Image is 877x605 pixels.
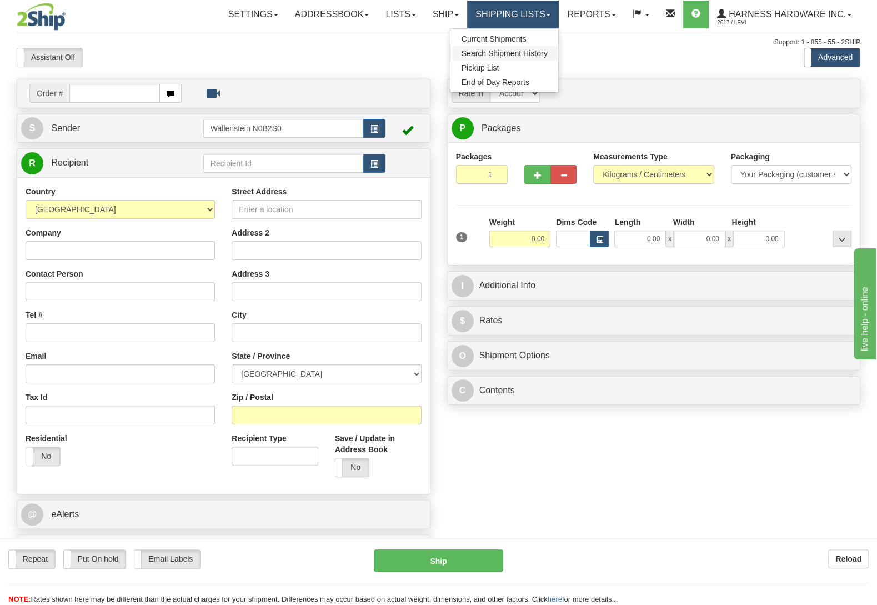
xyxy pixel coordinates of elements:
a: End of Day Reports [450,75,559,89]
span: 1 [456,232,468,242]
a: IAdditional Info [452,274,856,297]
span: x [666,231,674,247]
input: Enter a location [232,200,421,219]
label: Assistant Off [17,48,82,67]
a: Shipping lists [467,1,559,28]
label: Measurements Type [593,151,668,162]
label: Repeat [9,550,55,568]
a: Search Shipment History [450,46,559,61]
label: Tax Id [26,392,47,403]
label: Length [614,217,640,228]
span: R [21,152,43,174]
span: @ [21,503,43,526]
div: ... [833,231,851,247]
label: Save / Update in Address Book [335,433,422,455]
span: Order # [29,84,69,103]
label: No [335,458,369,477]
label: Company [26,227,61,238]
a: R Recipient [21,152,183,174]
span: O [452,345,474,367]
span: Packages [482,123,520,133]
a: CContents [452,379,856,402]
span: $ [452,310,474,332]
label: Tel # [26,309,43,321]
input: Recipient Id [203,154,364,173]
label: Zip / Postal [232,392,273,403]
span: Harness Hardware Inc. [726,9,846,19]
label: Packaging [731,151,770,162]
span: Sender [51,123,80,133]
a: Pickup List [450,61,559,75]
b: Reload [835,554,861,563]
label: Packages [456,151,492,162]
span: End of Day Reports [462,78,529,87]
span: I [452,275,474,297]
label: Street Address [232,186,287,197]
label: No [26,447,60,466]
span: 2617 / Levi [717,17,800,28]
span: Search Shipment History [462,49,548,58]
label: Put On hold [64,550,126,568]
label: City [232,309,246,321]
div: Support: 1 - 855 - 55 - 2SHIP [17,38,860,47]
label: Address 2 [232,227,269,238]
label: Advanced [804,48,860,67]
label: Address 3 [232,268,269,279]
img: logo2617.jpg [17,3,66,31]
label: Weight [489,217,515,228]
label: State / Province [232,351,290,362]
a: Lists [377,1,424,28]
span: NOTE: [8,595,31,603]
a: @ eAlerts [21,503,426,526]
a: Ship [424,1,467,28]
span: x [725,231,733,247]
label: Email [26,351,46,362]
label: Email Labels [134,550,200,568]
a: Reports [559,1,624,28]
label: Recipient Type [232,433,287,444]
span: Rate in [452,84,490,103]
a: Addressbook [287,1,378,28]
label: Residential [26,433,67,444]
a: OShipment Options [452,344,856,367]
iframe: chat widget [851,246,876,359]
label: Width [673,217,695,228]
label: Dims Code [556,217,597,228]
label: Contact Person [26,268,83,279]
a: $Rates [452,309,856,332]
span: C [452,379,474,402]
span: P [452,117,474,139]
a: P Packages [452,117,856,140]
a: Harness Hardware Inc. 2617 / Levi [709,1,860,28]
span: Pickup List [462,63,499,72]
button: Ship [374,549,503,572]
input: Sender Id [203,119,364,138]
span: eAlerts [51,509,79,519]
span: Recipient [51,158,88,167]
button: Reload [828,549,869,568]
a: Current Shipments [450,32,559,46]
label: Country [26,186,56,197]
div: live help - online [8,7,103,20]
span: S [21,117,43,139]
a: Settings [220,1,287,28]
span: Current Shipments [462,34,527,43]
a: here [548,595,562,603]
label: Height [731,217,756,228]
a: S Sender [21,117,203,140]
